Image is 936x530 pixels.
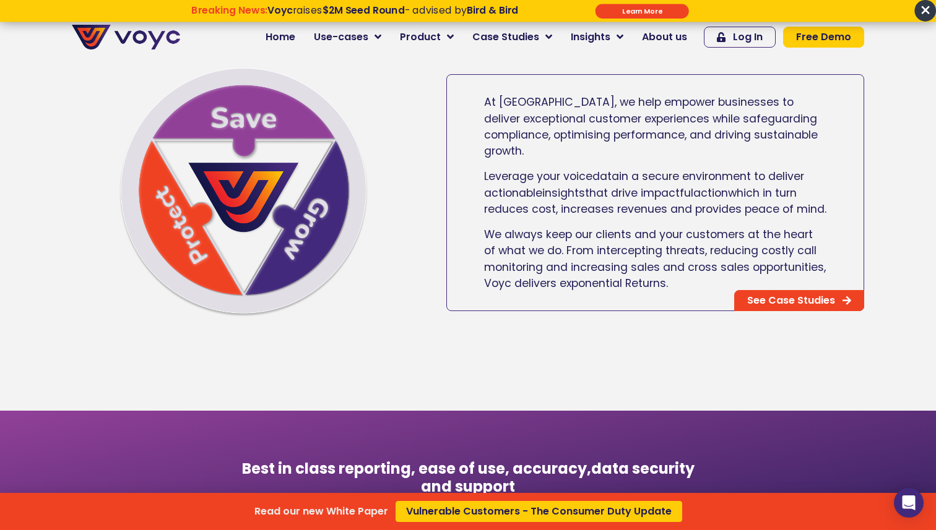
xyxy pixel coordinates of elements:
[164,49,195,64] span: Phone
[255,257,313,270] a: Privacy Policy
[164,100,206,114] span: Job title
[323,3,405,17] strong: $2M Seed Round
[467,3,518,17] strong: Bird & Bird
[596,4,689,19] div: Submit
[267,3,292,17] strong: Voyc
[406,506,672,516] span: Vulnerable Customers - The Consumer Duty Update
[191,3,267,17] strong: Breaking News:
[894,488,924,518] div: Open Intercom Messenger
[142,4,568,28] div: Breaking News: Voyc raises $2M Seed Round - advised by Bird & Bird
[267,3,518,17] span: raises - advised by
